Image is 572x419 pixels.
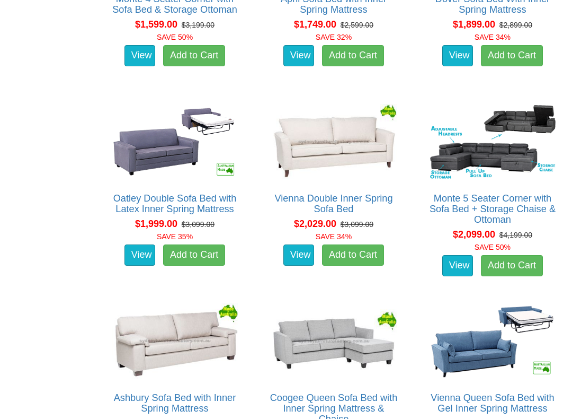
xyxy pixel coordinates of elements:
[268,301,399,382] img: Coogee Queen Sofa Bed with Inner Spring Mattress & Chaise
[163,245,225,266] a: Add to Cart
[135,219,177,229] span: $1,999.00
[475,243,511,251] font: SAVE 50%
[182,220,215,229] del: $3,099.00
[453,19,495,30] span: $1,899.00
[453,229,495,240] span: $2,099.00
[430,193,556,225] a: Monte 5 Seater Corner with Sofa Bed + Storage Chaise & Ottoman
[113,193,237,214] a: Oatley Double Sofa Bed with Latex Inner Spring Mattress
[322,245,384,266] a: Add to Cart
[341,220,373,229] del: $3,099.00
[124,245,155,266] a: View
[427,101,558,182] img: Monte 5 Seater Corner with Sofa Bed + Storage Chaise & Ottoman
[427,301,558,382] img: Vienna Queen Sofa Bed with Gel Inner Spring Mattress
[442,45,473,66] a: View
[163,45,225,66] a: Add to Cart
[341,21,373,29] del: $2,599.00
[481,45,543,66] a: Add to Cart
[481,255,543,276] a: Add to Cart
[431,392,554,414] a: Vienna Queen Sofa Bed with Gel Inner Spring Mattress
[124,45,155,66] a: View
[109,101,240,182] img: Oatley Double Sofa Bed with Latex Inner Spring Mattress
[283,245,314,266] a: View
[135,19,177,30] span: $1,599.00
[294,19,336,30] span: $1,749.00
[316,33,352,41] font: SAVE 32%
[499,231,532,239] del: $4,199.00
[475,33,511,41] font: SAVE 34%
[157,232,193,241] font: SAVE 35%
[442,255,473,276] a: View
[268,101,399,182] img: Vienna Double Inner Spring Sofa Bed
[499,21,532,29] del: $2,899.00
[109,301,240,382] img: Ashbury Sofa Bed with Inner Spring Mattress
[114,392,236,414] a: Ashbury Sofa Bed with Inner Spring Mattress
[316,232,352,241] font: SAVE 34%
[157,33,193,41] font: SAVE 50%
[283,45,314,66] a: View
[322,45,384,66] a: Add to Cart
[274,193,392,214] a: Vienna Double Inner Spring Sofa Bed
[294,219,336,229] span: $2,029.00
[182,21,215,29] del: $3,199.00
